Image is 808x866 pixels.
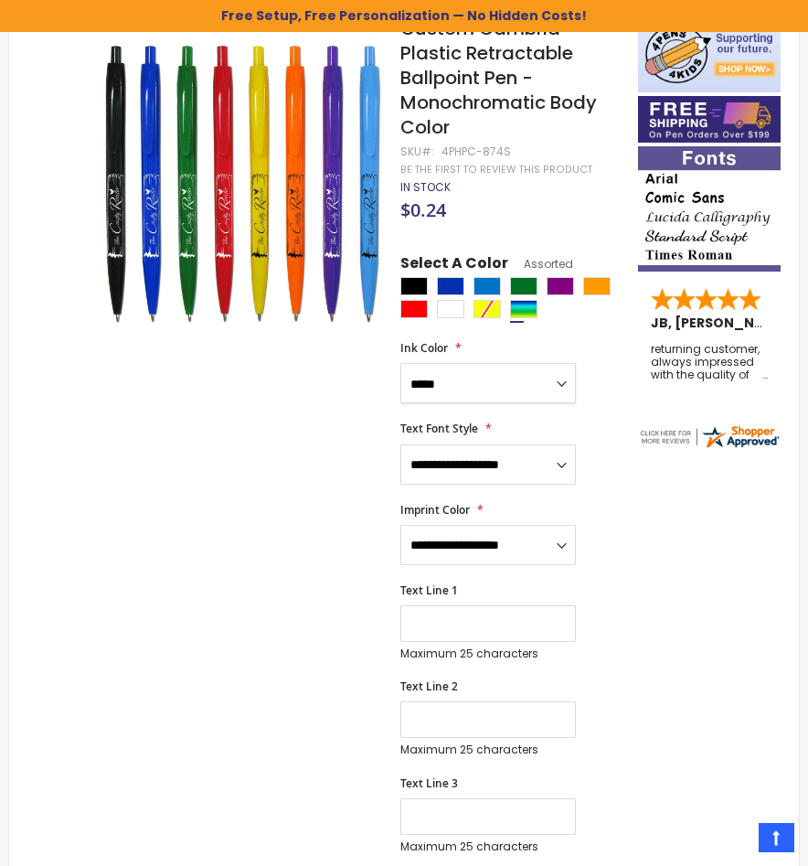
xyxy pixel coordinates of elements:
a: 4pens.com certificate URL [638,438,781,454]
div: Black [400,277,428,295]
div: White [437,300,464,318]
div: Blue [437,277,464,295]
span: Select A Color [400,253,508,278]
span: $0.24 [400,198,446,222]
div: Green [510,277,537,295]
div: Purple [547,277,574,295]
div: Red [400,300,428,318]
span: Text Line 1 [400,583,458,598]
div: returning customer, always impressed with the quality of products and excelent service, will retu... [651,343,768,382]
p: Maximum 25 characters [400,743,576,757]
span: Text Line 3 [400,775,458,791]
a: Top [759,823,794,852]
strong: SKU [400,144,434,159]
span: Custom Cambria Plastic Retractable Ballpoint Pen - Monochromatic Body Color [400,16,597,140]
span: Assorted [508,256,573,272]
img: image_3_1.jpg [102,44,383,325]
div: Assorted [510,300,537,318]
div: 4PHPC-874S [441,144,511,159]
div: Availability [400,180,451,195]
span: In stock [400,179,451,195]
p: Maximum 25 characters [400,647,576,661]
div: Orange [583,277,611,295]
span: Text Line 2 [400,679,458,694]
span: JB, [PERSON_NAME] [651,314,795,332]
img: Free shipping on orders over $199 [638,96,781,143]
div: Blue Light [473,277,501,295]
span: Ink Color [400,340,448,356]
p: Maximum 25 characters [400,839,576,854]
img: font-personalization-examples [638,146,781,272]
img: 4pens.com widget logo [638,423,781,450]
a: Be the first to review this product [400,163,592,176]
img: 4pens 4 kids [638,16,781,91]
span: Imprint Color [400,502,470,518]
span: Text Font Style [400,421,478,436]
